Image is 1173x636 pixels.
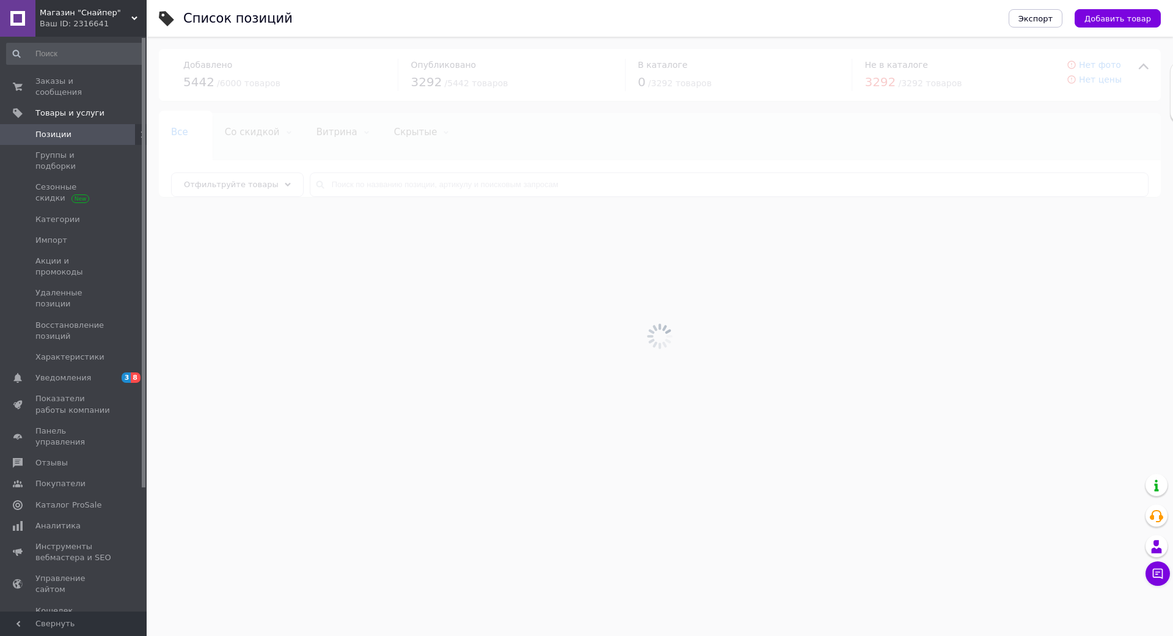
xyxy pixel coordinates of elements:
[131,372,141,383] span: 8
[35,108,104,119] span: Товары и услуги
[35,478,86,489] span: Покупатели
[1018,14,1053,23] span: Экспорт
[35,605,113,627] span: Кошелек компании
[40,18,147,29] div: Ваш ID: 2316641
[35,76,113,98] span: Заказы и сообщения
[35,520,81,531] span: Аналитика
[183,12,293,25] div: Список позиций
[40,7,131,18] span: Магазин "Снайпер"
[35,182,113,204] span: Сезонные скидки
[35,500,101,511] span: Каталог ProSale
[35,287,113,309] span: Удаленные позиции
[1146,561,1170,586] button: Чат с покупателем
[35,256,113,278] span: Акции и промокоды
[1084,14,1151,23] span: Добавить товар
[35,129,71,140] span: Позиции
[6,43,144,65] input: Поиск
[35,372,91,383] span: Уведомления
[35,573,113,595] span: Управление сайтом
[122,372,131,383] span: 3
[35,320,113,342] span: Восстановление позиций
[35,393,113,415] span: Показатели работы компании
[35,214,80,225] span: Категории
[1075,9,1161,28] button: Добавить товар
[35,150,113,172] span: Группы и подборки
[35,541,113,563] span: Инструменты вебмастера и SEO
[1009,9,1062,28] button: Экспорт
[35,352,104,363] span: Характеристики
[35,457,68,468] span: Отзывы
[35,426,113,448] span: Панель управления
[35,235,67,246] span: Импорт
